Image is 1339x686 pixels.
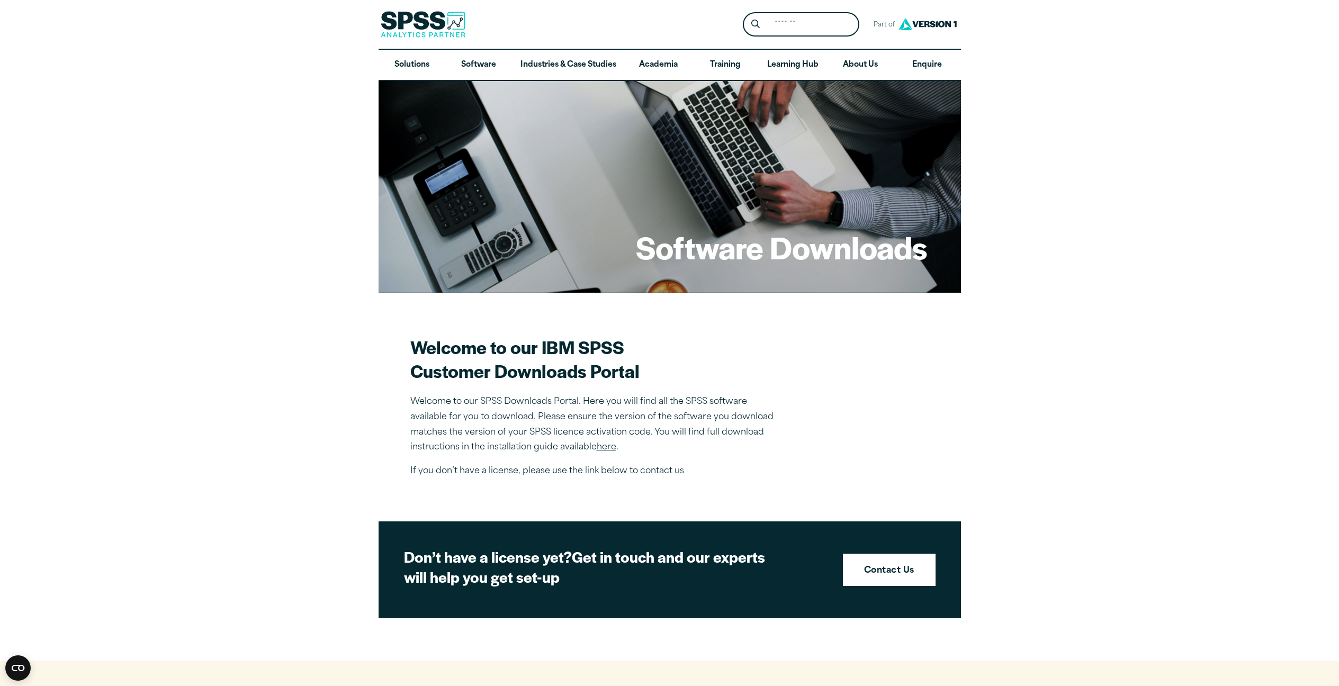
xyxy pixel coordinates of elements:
img: Version1 Logo [896,14,959,34]
a: Learning Hub [759,50,827,80]
a: Solutions [379,50,445,80]
a: About Us [827,50,894,80]
form: Site Header Search Form [743,12,859,37]
h2: Welcome to our IBM SPSS Customer Downloads Portal [410,335,781,383]
strong: Contact Us [864,564,914,578]
nav: Desktop version of site main menu [379,50,961,80]
svg: Search magnifying glass icon [751,20,760,29]
img: SPSS Analytics Partner [381,11,465,38]
p: Welcome to our SPSS Downloads Portal. Here you will find all the SPSS software available for you ... [410,394,781,455]
h2: Get in touch and our experts will help you get set-up [404,547,775,586]
strong: Don’t have a license yet? [404,546,572,567]
a: Contact Us [843,554,936,586]
a: Academia [625,50,691,80]
p: If you don’t have a license, please use the link below to contact us [410,464,781,479]
button: Search magnifying glass icon [745,15,765,34]
a: Enquire [894,50,960,80]
a: here [597,443,616,452]
a: Industries & Case Studies [512,50,625,80]
button: Open CMP widget [5,655,31,681]
span: Part of [868,17,896,33]
a: Software [445,50,512,80]
a: Training [691,50,758,80]
h1: Software Downloads [636,227,927,268]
